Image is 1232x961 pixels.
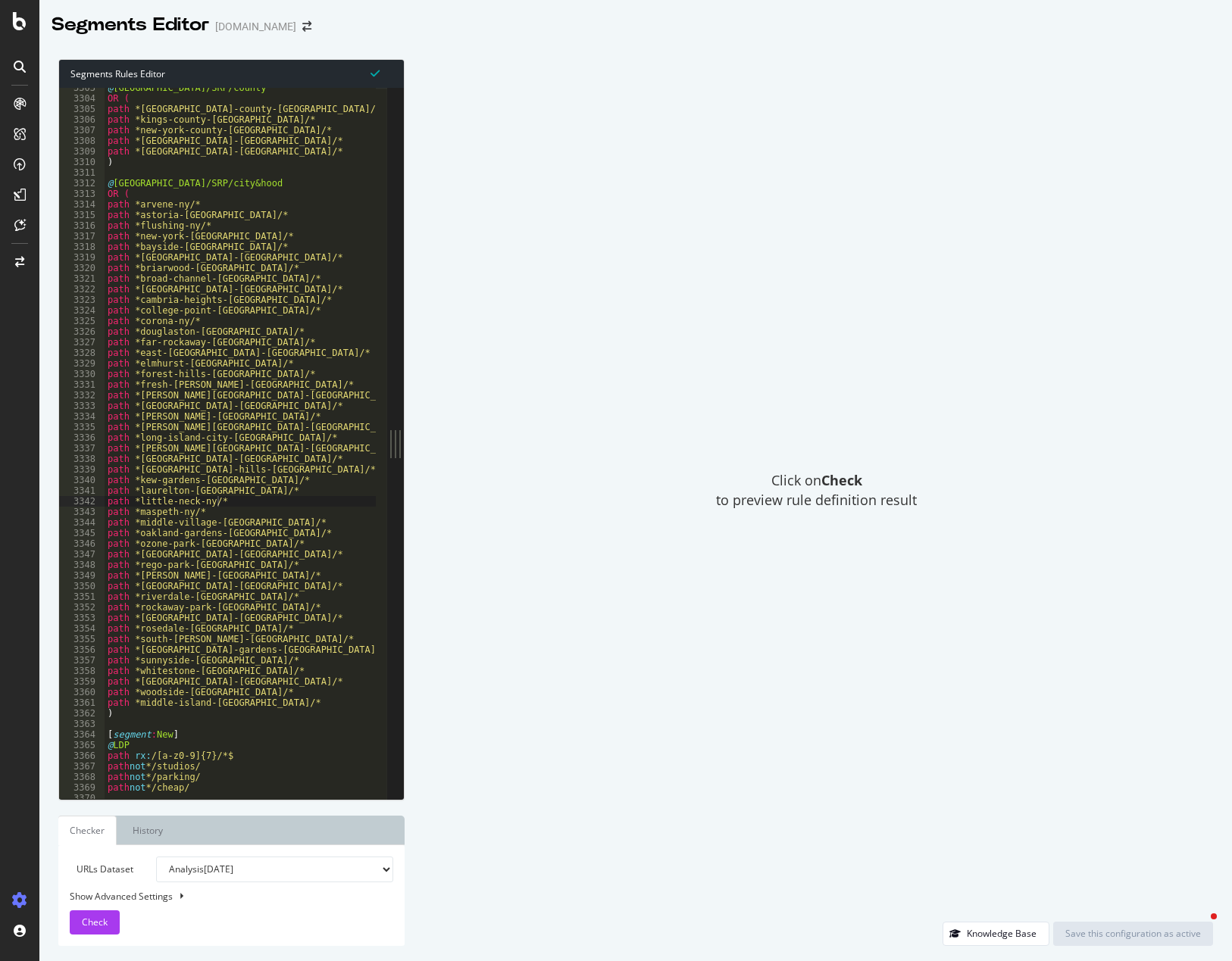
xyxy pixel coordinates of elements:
div: 3327 [59,337,105,348]
div: 3304 [59,93,105,104]
div: 3328 [59,348,105,358]
iframe: Intercom live chat [1180,910,1217,946]
div: 3366 [59,750,105,761]
div: 3364 [59,729,105,740]
div: 3342 [59,496,105,507]
div: 3324 [59,305,105,316]
div: 3352 [59,602,105,613]
div: 3368 [59,772,105,782]
div: 3346 [59,538,105,549]
button: Knowledge Base [943,922,1049,946]
label: URLs Dataset [58,856,145,882]
div: 3340 [59,475,105,485]
div: 3334 [59,411,105,422]
div: Segments Rules Editor [59,60,404,88]
div: 3311 [59,167,105,178]
div: 3363 [59,719,105,729]
div: 3303 [59,83,105,93]
strong: Check [821,471,862,489]
div: Segments Editor [52,12,209,38]
div: 3336 [59,432,105,443]
div: 3354 [59,623,105,634]
div: 3369 [59,782,105,793]
div: 3370 [59,793,105,803]
div: 3357 [59,655,105,666]
div: 3307 [59,125,105,136]
div: [DOMAIN_NAME] [215,19,296,34]
div: 3358 [59,666,105,676]
div: 3362 [59,708,105,719]
div: 3359 [59,676,105,687]
div: 3337 [59,443,105,454]
span: Syntax is valid [371,66,380,80]
div: 3309 [59,146,105,157]
div: 3305 [59,104,105,114]
div: 3323 [59,295,105,305]
div: 3317 [59,231,105,242]
div: 3318 [59,242,105,252]
div: 3330 [59,369,105,379]
div: 3345 [59,528,105,538]
div: 3367 [59,761,105,772]
div: Save this configuration as active [1065,927,1201,940]
span: Click on to preview rule definition result [716,471,917,510]
div: 3306 [59,114,105,125]
div: 3312 [59,178,105,189]
div: 3326 [59,326,105,337]
div: 3335 [59,422,105,432]
div: 3322 [59,284,105,295]
button: Check [70,910,120,934]
div: 3356 [59,644,105,655]
div: 3313 [59,189,105,199]
div: 3353 [59,613,105,623]
div: 3308 [59,136,105,146]
div: 3341 [59,485,105,496]
div: 3360 [59,687,105,697]
div: 3315 [59,210,105,220]
button: Save this configuration as active [1053,922,1213,946]
div: 3329 [59,358,105,369]
div: 3343 [59,507,105,517]
div: 3339 [59,464,105,475]
div: 3350 [59,581,105,591]
div: 3320 [59,263,105,273]
div: 3319 [59,252,105,263]
div: 3333 [59,401,105,411]
div: 3325 [59,316,105,326]
div: 3316 [59,220,105,231]
div: 3332 [59,390,105,401]
span: Check [82,916,108,928]
div: 3365 [59,740,105,750]
a: Knowledge Base [943,927,1049,940]
div: 3331 [59,379,105,390]
a: Checker [58,816,117,845]
div: 3338 [59,454,105,464]
div: Show Advanced Settings [58,890,382,903]
div: 3314 [59,199,105,210]
div: 3351 [59,591,105,602]
div: 3348 [59,560,105,570]
div: 3349 [59,570,105,581]
div: 3310 [59,157,105,167]
a: History [120,816,175,845]
div: 3321 [59,273,105,284]
div: arrow-right-arrow-left [302,21,311,32]
div: 3344 [59,517,105,528]
div: 3361 [59,697,105,708]
div: 3347 [59,549,105,560]
div: 3355 [59,634,105,644]
div: Knowledge Base [967,927,1037,940]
